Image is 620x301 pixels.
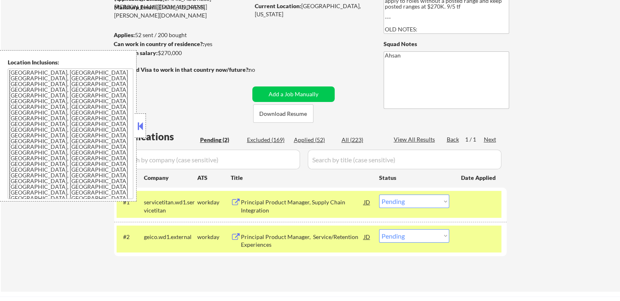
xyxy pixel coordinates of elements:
[114,40,247,48] div: yes
[144,174,197,182] div: Company
[255,2,370,18] div: [GEOGRAPHIC_DATA], [US_STATE]
[114,31,135,38] strong: Applies:
[384,40,509,48] div: Squad Notes
[253,104,313,123] button: Download Resume
[379,170,449,185] div: Status
[241,233,364,249] div: Principal Product Manager, Service/Retention Experiences
[484,135,497,144] div: Next
[461,174,497,182] div: Date Applied
[123,198,137,206] div: #1
[447,135,460,144] div: Back
[308,150,501,169] input: Search by title (case sensitive)
[465,135,484,144] div: 1 / 1
[114,3,249,19] div: [EMAIL_ADDRESS][PERSON_NAME][DOMAIN_NAME]
[114,66,250,73] strong: Will need Visa to work in that country now/future?:
[255,2,301,9] strong: Current Location:
[247,136,288,144] div: Excluded (169)
[363,195,371,209] div: JD
[144,233,197,241] div: geico.wd1.external
[249,66,272,74] div: no
[114,49,158,56] strong: Minimum salary:
[117,132,197,142] div: Applications
[294,136,335,144] div: Applied (52)
[114,40,204,47] strong: Can work in country of residence?:
[197,233,231,241] div: workday
[123,233,137,241] div: #2
[394,135,437,144] div: View All Results
[114,4,157,11] strong: Mailslurp Email:
[197,174,231,182] div: ATS
[197,198,231,206] div: workday
[117,150,300,169] input: Search by company (case sensitive)
[241,198,364,214] div: Principal Product Manager, Supply Chain Integration
[144,198,197,214] div: servicetitan.wd1.servicetitan
[231,174,371,182] div: Title
[252,86,335,102] button: Add a Job Manually
[200,136,241,144] div: Pending (2)
[114,31,249,39] div: 52 sent / 200 bought
[363,229,371,244] div: JD
[342,136,382,144] div: All (223)
[114,49,249,57] div: $270,000
[8,58,133,66] div: Location Inclusions:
